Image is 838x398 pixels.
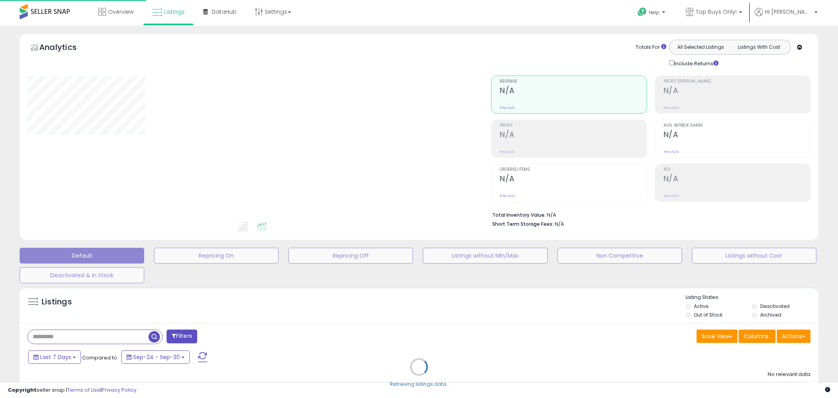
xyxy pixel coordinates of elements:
span: N/A [555,220,564,228]
span: Profit [500,123,646,128]
h5: Analytics [39,42,92,55]
button: Repricing On [154,248,279,263]
div: Totals For [636,44,666,51]
span: Hi [PERSON_NAME] [765,8,812,16]
span: Avg. Buybox Share [664,123,810,128]
button: Listings With Cost [730,42,788,52]
h2: N/A [500,174,646,185]
small: Prev: N/A [664,193,679,198]
div: Retrieving listings data.. [390,381,449,388]
span: Overview [108,8,134,16]
span: ROI [664,168,810,172]
span: Ordered Items [500,168,646,172]
h2: N/A [500,130,646,141]
span: DataHub [212,8,237,16]
h2: N/A [500,86,646,97]
span: Listings [164,8,185,16]
span: Profit [PERSON_NAME] [664,79,810,84]
a: Hi [PERSON_NAME] [755,8,818,26]
b: Total Inventory Value: [492,212,546,218]
small: Prev: N/A [500,149,515,154]
h2: N/A [664,130,810,141]
small: Prev: N/A [664,105,679,110]
button: Deactivated & In Stock [20,267,144,283]
button: Listings without Min/Max [423,248,547,263]
div: Include Returns [663,59,728,68]
h2: N/A [664,174,810,185]
small: Prev: N/A [664,149,679,154]
i: Get Help [637,7,647,17]
span: Help [649,9,660,16]
button: Non Competitive [557,248,682,263]
button: Listings without Cost [692,248,816,263]
small: Prev: N/A [500,105,515,110]
li: N/A [492,210,805,219]
h2: N/A [664,86,810,97]
strong: Copyright [8,386,37,394]
b: Short Term Storage Fees: [492,221,554,227]
small: Prev: N/A [500,193,515,198]
button: All Selected Listings [671,42,730,52]
span: Revenue [500,79,646,84]
button: Repricing Off [288,248,413,263]
a: Help [631,1,673,26]
span: Top Buys Only! [696,8,737,16]
button: Default [20,248,144,263]
div: seller snap | | [8,387,136,394]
